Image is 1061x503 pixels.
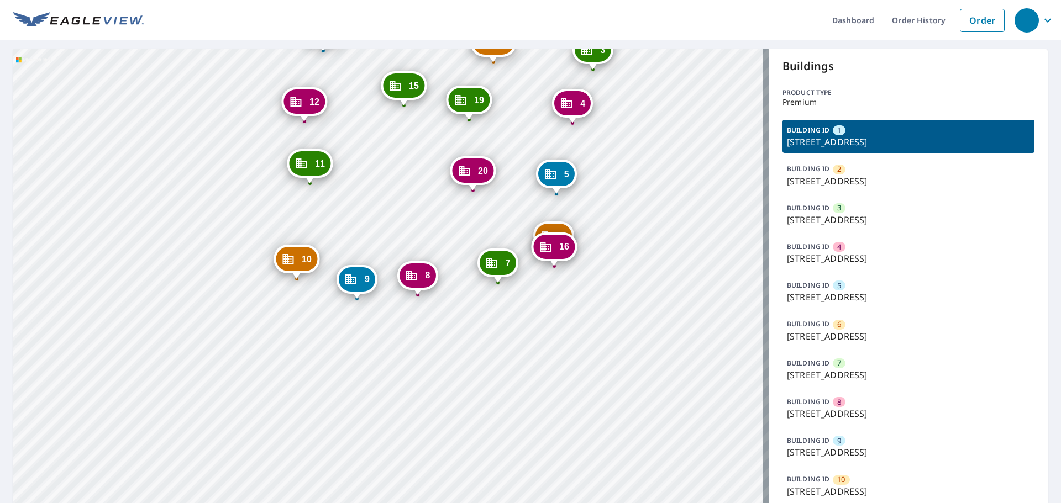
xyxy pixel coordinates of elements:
[782,98,1034,107] p: Premium
[409,82,419,90] span: 15
[787,164,829,173] p: BUILDING ID
[365,275,370,283] span: 9
[787,436,829,445] p: BUILDING ID
[837,280,841,291] span: 5
[787,174,1030,188] p: [STREET_ADDRESS]
[837,164,841,174] span: 2
[309,98,319,106] span: 12
[274,245,319,279] div: Dropped pin, building 10, Commercial property, 3950 W 12th St Greeley, CO 80634
[787,474,829,484] p: BUILDING ID
[787,397,829,406] p: BUILDING ID
[787,330,1030,343] p: [STREET_ADDRESS]
[787,485,1030,498] p: [STREET_ADDRESS]
[531,232,577,267] div: Dropped pin, building 16, Commercial property, 3950 W 12th St Greeley, CO 80634
[960,9,1005,32] a: Order
[837,319,841,330] span: 6
[559,242,569,251] span: 16
[837,474,845,485] span: 10
[837,203,841,213] span: 3
[782,88,1034,98] p: Product type
[450,156,496,190] div: Dropped pin, building 20, Commercial property, 3950 W 12th St Greeley, CO 80634
[533,221,574,256] div: Dropped pin, building 6, Commercial property, 3950 W 12th St Greeley, CO 80634
[302,255,312,263] span: 10
[787,319,829,329] p: BUILDING ID
[477,248,518,283] div: Dropped pin, building 7, Commercial property, 3950 W 12th St Greeley, CO 80634
[580,99,585,108] span: 4
[561,231,566,240] span: 6
[572,35,613,70] div: Dropped pin, building 3, Commercial property, 3950 W 12th St Greeley, CO 80634
[564,170,569,178] span: 5
[787,203,829,213] p: BUILDING ID
[787,242,829,251] p: BUILDING ID
[787,125,829,135] p: BUILDING ID
[474,96,484,104] span: 19
[837,397,841,407] span: 8
[13,12,144,29] img: EV Logo
[506,259,511,267] span: 7
[600,46,605,54] span: 3
[787,252,1030,265] p: [STREET_ADDRESS]
[787,368,1030,382] p: [STREET_ADDRESS]
[787,280,829,290] p: BUILDING ID
[446,86,492,120] div: Dropped pin, building 19, Commercial property, 3950 W 12th St Greeley, CO 80634
[536,160,577,194] div: Dropped pin, building 5, Commercial property, 3950 W 12th St Greeley, CO 80634
[281,87,327,121] div: Dropped pin, building 12, Commercial property, 3950 W 12th St Greeley, CO 80634
[552,89,593,123] div: Dropped pin, building 4, Commercial property, 3950 W 12th St Greeley, CO 80634
[837,436,841,446] span: 9
[426,271,430,279] span: 8
[787,446,1030,459] p: [STREET_ADDRESS]
[478,167,488,175] span: 20
[337,265,377,299] div: Dropped pin, building 9, Commercial property, 3950 W 12th St Greeley, CO 80634
[837,242,841,252] span: 4
[787,290,1030,304] p: [STREET_ADDRESS]
[837,125,841,136] span: 1
[287,149,333,183] div: Dropped pin, building 11, Commercial property, 3950 W 12th St Greeley, CO 80634
[837,358,841,368] span: 7
[787,135,1030,149] p: [STREET_ADDRESS]
[787,358,829,368] p: BUILDING ID
[787,213,1030,226] p: [STREET_ADDRESS]
[315,160,325,168] span: 11
[397,261,438,295] div: Dropped pin, building 8, Commercial property, 3950 W 12th St Greeley, CO 80634
[787,407,1030,420] p: [STREET_ADDRESS]
[782,58,1034,75] p: Buildings
[381,71,427,105] div: Dropped pin, building 15, Commercial property, 3950 W 12th St Greeley, CO 80634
